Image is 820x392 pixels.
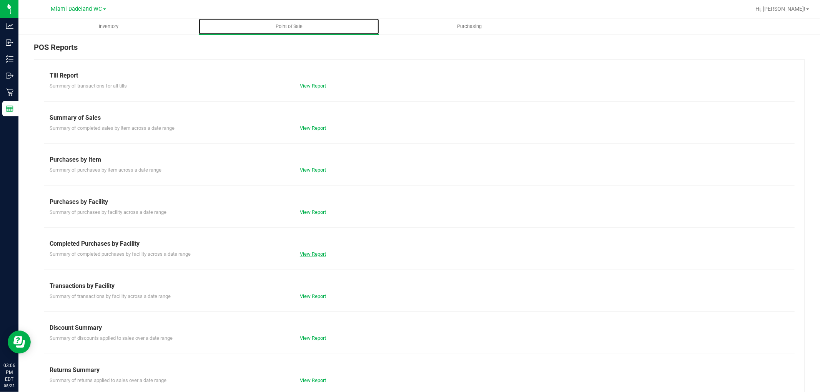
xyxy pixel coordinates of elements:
inline-svg: Inventory [6,55,13,63]
span: Summary of completed sales by item across a date range [50,125,175,131]
a: View Report [300,167,326,173]
span: Summary of transactions for all tills [50,83,127,89]
inline-svg: Retail [6,88,13,96]
span: Summary of discounts applied to sales over a date range [50,335,173,341]
div: Summary of Sales [50,113,789,122]
p: 03:06 PM EDT [3,362,15,383]
a: Point of Sale [199,18,379,35]
span: Summary of returns applied to sales over a date range [50,377,166,383]
span: Inventory [88,23,129,30]
a: View Report [300,125,326,131]
div: Completed Purchases by Facility [50,239,789,248]
a: View Report [300,293,326,299]
div: Purchases by Item [50,155,789,164]
div: Transactions by Facility [50,281,789,291]
inline-svg: Inbound [6,39,13,46]
span: Point of Sale [265,23,313,30]
span: Summary of completed purchases by facility across a date range [50,251,191,257]
span: Summary of transactions by facility across a date range [50,293,171,299]
a: View Report [300,377,326,383]
a: Inventory [18,18,199,35]
inline-svg: Analytics [6,22,13,30]
span: Summary of purchases by facility across a date range [50,209,166,215]
a: View Report [300,251,326,257]
inline-svg: Outbound [6,72,13,79]
p: 08/22 [3,383,15,389]
div: Returns Summary [50,366,789,375]
a: View Report [300,335,326,341]
div: Discount Summary [50,323,789,332]
div: POS Reports [34,41,805,59]
div: Purchases by Facility [50,197,789,207]
div: Till Report [50,71,789,80]
span: Summary of purchases by item across a date range [50,167,161,173]
span: Purchasing [447,23,492,30]
a: Purchasing [379,18,559,35]
inline-svg: Reports [6,105,13,112]
a: View Report [300,83,326,89]
a: View Report [300,209,326,215]
iframe: Resource center [8,331,31,354]
span: Miami Dadeland WC [51,6,102,12]
span: Hi, [PERSON_NAME]! [755,6,805,12]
